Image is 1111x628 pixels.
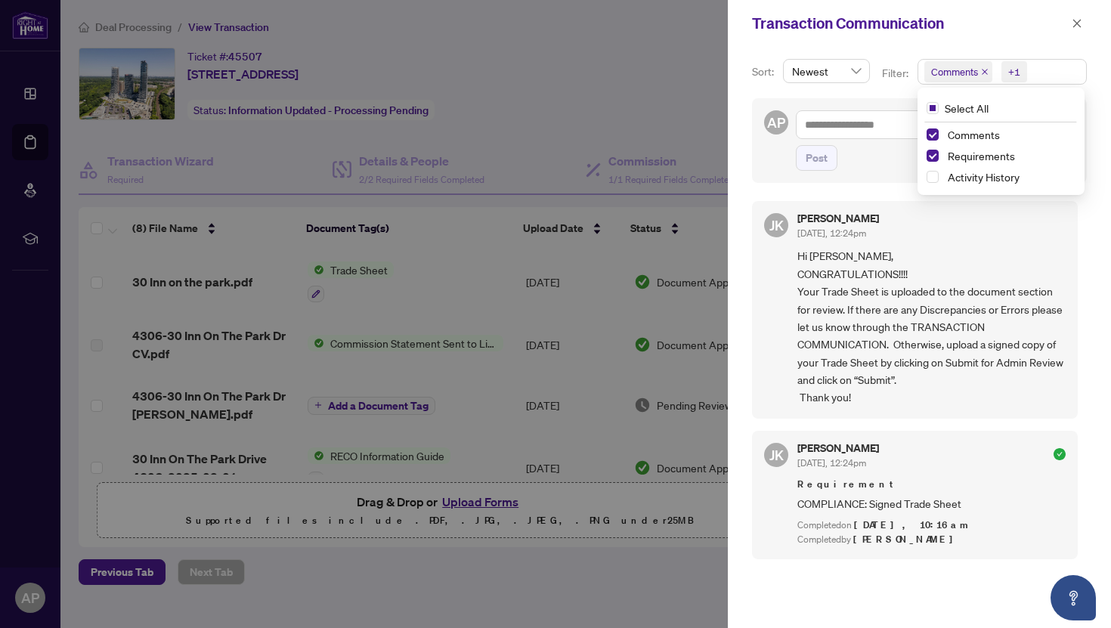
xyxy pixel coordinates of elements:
span: close [1072,18,1082,29]
button: Open asap [1051,575,1096,620]
button: Post [796,145,837,171]
span: JK [769,444,784,466]
h5: [PERSON_NAME] [797,443,879,453]
span: Requirements [948,149,1015,162]
div: Completed on [797,518,1066,533]
span: Select All [939,100,995,116]
span: close [981,68,989,76]
span: JK [769,215,784,236]
span: COMPLIANCE: Signed Trade Sheet [797,495,1066,512]
h5: [PERSON_NAME] [797,213,879,224]
span: Comments [948,128,1000,141]
span: Comments [942,125,1075,144]
span: Activity History [948,170,1020,184]
span: [DATE], 12:24pm [797,457,866,469]
span: Select Comments [927,128,939,141]
span: Requirement [797,477,1066,492]
span: Requirements [942,147,1075,165]
span: Select Activity History [927,171,939,183]
div: +1 [1008,64,1020,79]
span: [PERSON_NAME] [853,533,961,546]
p: Sort: [752,63,777,80]
div: Completed by [797,533,1066,547]
span: Activity History [942,168,1075,186]
p: Filter: [882,65,911,82]
div: Transaction Communication [752,12,1067,35]
span: [DATE], 10:16am [854,518,970,531]
span: Comments [924,61,992,82]
span: check-circle [1054,448,1066,460]
span: Select Requirements [927,150,939,162]
span: Newest [792,60,861,82]
span: AP [767,112,785,133]
span: Hi [PERSON_NAME], CONGRATULATIONS!!!! Your Trade Sheet is uploaded to the document section for re... [797,247,1066,406]
span: [DATE], 12:24pm [797,227,866,239]
span: Comments [931,64,978,79]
